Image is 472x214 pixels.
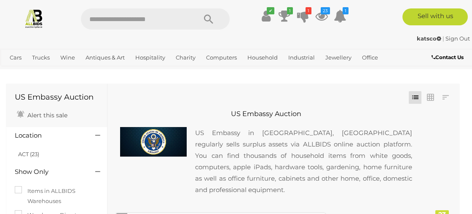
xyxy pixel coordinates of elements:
a: Contact Us [432,53,466,62]
i: 1 [287,7,293,14]
button: Search [188,8,230,30]
a: 1 [278,8,291,24]
img: us-embassy-sale-large.jpg [120,127,187,157]
a: 1 [297,8,309,24]
a: 23 [315,8,328,24]
img: Allbids.com.au [24,8,44,28]
i: 23 [321,7,330,14]
a: katsco [417,35,442,42]
a: [GEOGRAPHIC_DATA] [34,65,101,79]
label: Items in ALLBIDS Warehouses [15,186,99,206]
b: Contact Us [432,54,464,60]
p: US Embassy in [GEOGRAPHIC_DATA], [GEOGRAPHIC_DATA] regularly sells surplus assets via ALLBIDS onl... [195,127,412,195]
a: Antiques & Art [82,51,128,65]
a: Sign Out [445,35,470,42]
h4: Show Only [15,168,83,176]
h4: Location [15,132,83,139]
a: Sell with us [402,8,468,25]
a: Cars [6,51,25,65]
span: | [442,35,444,42]
a: Wine [57,51,78,65]
a: Industrial [285,51,318,65]
strong: katsco [417,35,441,42]
i: ✔ [267,7,274,14]
a: Alert this sale [15,108,70,121]
a: Jewellery [322,51,355,65]
h3: US Embassy Auction [122,110,410,118]
a: Household [244,51,281,65]
span: Alert this sale [25,111,67,119]
a: Charity [172,51,199,65]
i: 1 [306,7,311,14]
a: Office [359,51,381,65]
a: Hospitality [132,51,169,65]
i: 1 [343,7,349,14]
a: Sports [6,65,30,79]
a: ✔ [260,8,272,24]
a: ACT (23) [18,151,39,157]
h1: US Embassy Auction [15,93,99,102]
a: Trucks [29,51,53,65]
a: Computers [203,51,240,65]
a: 1 [334,8,346,24]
